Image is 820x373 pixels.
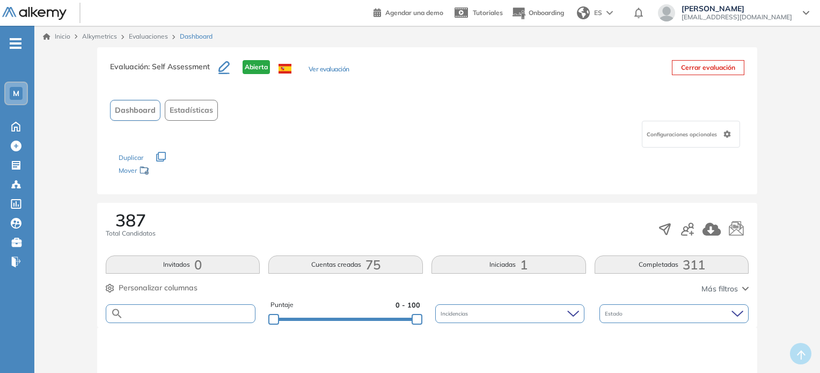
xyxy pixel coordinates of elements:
[599,304,749,323] div: Estado
[129,32,168,40] a: Evaluaciones
[441,310,470,318] span: Incidencias
[701,283,749,295] button: Más filtros
[647,130,719,138] span: Configuraciones opcionales
[473,9,503,17] span: Tutoriales
[119,153,143,162] span: Duplicar
[115,211,146,229] span: 387
[396,300,420,310] span: 0 - 100
[605,310,625,318] span: Estado
[431,255,586,274] button: Iniciadas1
[106,229,156,238] span: Total Candidatos
[270,300,294,310] span: Puntaje
[10,42,21,45] i: -
[115,105,156,116] span: Dashboard
[606,11,613,15] img: arrow
[682,4,792,13] span: [PERSON_NAME]
[106,255,260,274] button: Invitados0
[594,8,602,18] span: ES
[672,60,744,75] button: Cerrar evaluación
[268,255,423,274] button: Cuentas creadas75
[577,6,590,19] img: world
[374,5,443,18] a: Agendar una demo
[243,60,270,74] span: Abierta
[148,62,210,71] span: : Self Assessment
[165,100,218,121] button: Estadísticas
[119,282,197,294] span: Personalizar columnas
[119,162,226,181] div: Mover
[435,304,584,323] div: Incidencias
[511,2,564,25] button: Onboarding
[170,105,213,116] span: Estadísticas
[111,307,123,320] img: SEARCH_ALT
[701,283,738,295] span: Más filtros
[682,13,792,21] span: [EMAIL_ADDRESS][DOMAIN_NAME]
[106,282,197,294] button: Personalizar columnas
[110,100,160,121] button: Dashboard
[279,64,291,74] img: ESP
[529,9,564,17] span: Onboarding
[43,32,70,41] a: Inicio
[309,64,349,76] button: Ver evaluación
[2,7,67,20] img: Logo
[180,32,213,41] span: Dashboard
[82,32,117,40] span: Alkymetrics
[595,255,749,274] button: Completadas311
[110,60,218,83] h3: Evaluación
[642,121,740,148] div: Configuraciones opcionales
[13,89,19,98] span: M
[385,9,443,17] span: Agendar una demo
